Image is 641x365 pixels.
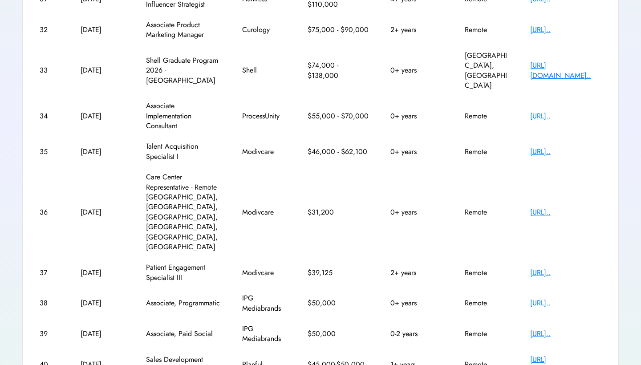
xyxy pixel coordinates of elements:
[242,147,287,157] div: Modivcare
[530,298,601,308] div: [URL]..
[242,293,287,313] div: IPG Mediabrands
[146,329,222,339] div: Associate, Paid Social
[390,147,444,157] div: 0+ years
[242,324,287,344] div: IPG Mediabrands
[81,329,125,339] div: [DATE]
[465,51,509,91] div: [GEOGRAPHIC_DATA], [GEOGRAPHIC_DATA]
[81,268,125,278] div: [DATE]
[390,65,444,75] div: 0+ years
[530,111,601,121] div: [URL]..
[390,207,444,217] div: 0+ years
[390,111,444,121] div: 0+ years
[242,268,287,278] div: Modivcare
[308,25,370,35] div: $75,000 - $90,000
[81,147,125,157] div: [DATE]
[40,65,60,75] div: 33
[530,147,601,157] div: [URL]..
[242,207,287,217] div: Modivcare
[40,111,60,121] div: 34
[40,268,60,278] div: 37
[308,207,370,217] div: $31,200
[146,263,222,283] div: Patient Engagement Specialist III
[465,111,509,121] div: Remote
[146,298,222,308] div: Associate, Programmatic
[390,268,444,278] div: 2+ years
[146,172,222,252] div: Care Center Representative - Remote [GEOGRAPHIC_DATA], [GEOGRAPHIC_DATA], [GEOGRAPHIC_DATA], [GEO...
[81,207,125,217] div: [DATE]
[530,61,601,81] div: [URL][DOMAIN_NAME]..
[308,147,370,157] div: $46,000 - $62,100
[530,207,601,217] div: [URL]..
[530,329,601,339] div: [URL]..
[390,329,444,339] div: 0-2 years
[308,298,370,308] div: $50,000
[40,25,60,35] div: 32
[40,329,60,339] div: 39
[81,298,125,308] div: [DATE]
[390,298,444,308] div: 0+ years
[81,111,125,121] div: [DATE]
[242,111,287,121] div: ProcessUnity
[242,65,287,75] div: Shell
[308,111,370,121] div: $55,000 - $70,000
[40,207,60,217] div: 36
[465,25,509,35] div: Remote
[308,268,370,278] div: $39,125
[146,101,222,131] div: Associate Implementation Consultant
[146,20,222,40] div: Associate Product Marketing Manager
[530,268,601,278] div: [URL]..
[465,147,509,157] div: Remote
[40,147,60,157] div: 35
[81,25,125,35] div: [DATE]
[390,25,444,35] div: 2+ years
[146,142,222,162] div: Talent Acquisition Specialist I
[242,25,287,35] div: Curology
[40,298,60,308] div: 38
[465,329,509,339] div: Remote
[465,298,509,308] div: Remote
[146,56,222,85] div: Shell Graduate Program 2026 - [GEOGRAPHIC_DATA]
[465,268,509,278] div: Remote
[530,25,601,35] div: [URL]..
[81,65,125,75] div: [DATE]
[465,207,509,217] div: Remote
[308,61,370,81] div: $74,000 - $138,000
[308,329,370,339] div: $50,000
